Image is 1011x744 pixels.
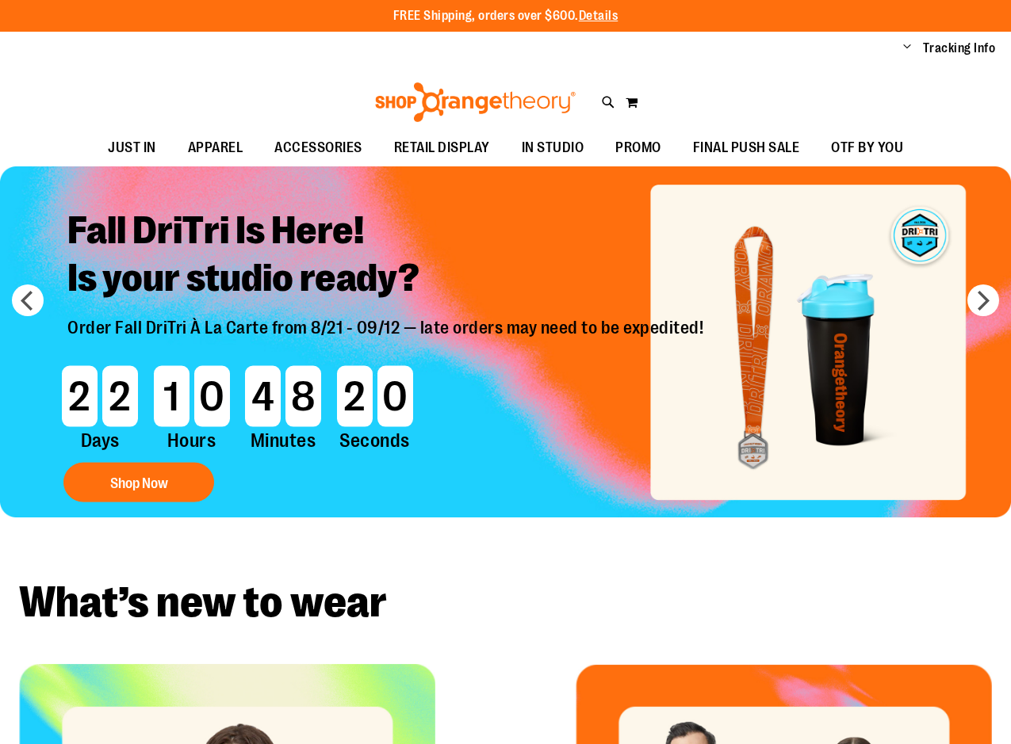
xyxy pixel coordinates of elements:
[522,130,584,166] span: IN STUDIO
[56,194,719,317] h2: Fall DriTri Is Here! Is your studio ready?
[56,317,719,357] p: Order Fall DriTri À La Carte from 8/21 - 09/12 — late orders may need to be expedited!
[903,40,911,56] button: Account menu
[12,284,44,316] button: prev
[108,130,156,166] span: JUST IN
[967,284,999,316] button: next
[506,130,600,166] a: IN STUDIO
[337,366,373,427] span: 2
[394,130,490,166] span: RETAIL DISPLAY
[172,130,259,166] a: APPAREL
[923,40,996,57] a: Tracking Info
[579,9,618,23] a: Details
[56,194,719,509] a: Fall DriTri Is Here!Is your studio ready? Order Fall DriTri À La Carte from 8/21 - 09/12 — late o...
[102,366,138,427] span: 2
[693,130,800,166] span: FINAL PUSH SALE
[92,130,172,166] a: JUST IN
[63,462,214,502] button: Shop Now
[258,130,378,166] a: ACCESSORIES
[62,366,98,427] span: 2
[831,130,903,166] span: OTF BY YOU
[194,366,230,427] span: 0
[245,366,281,427] span: 4
[188,130,243,166] span: APPAREL
[243,427,324,454] span: Minutes
[377,366,413,427] span: 0
[393,7,618,25] p: FREE Shipping, orders over $600.
[154,366,190,427] span: 1
[59,427,140,454] span: Days
[599,130,677,166] a: PROMO
[815,130,919,166] a: OTF BY YOU
[274,130,362,166] span: ACCESSORIES
[19,581,992,624] h2: What’s new to wear
[373,82,578,122] img: Shop Orangetheory
[615,130,661,166] span: PROMO
[151,427,232,454] span: Hours
[285,366,321,427] span: 8
[677,130,816,166] a: FINAL PUSH SALE
[378,130,506,166] a: RETAIL DISPLAY
[335,427,416,454] span: Seconds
